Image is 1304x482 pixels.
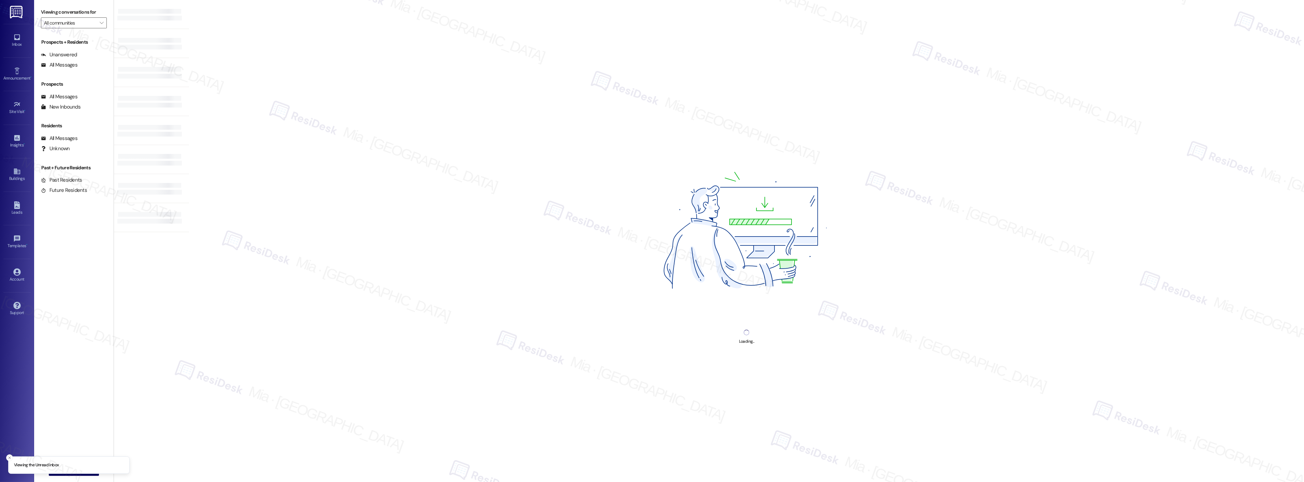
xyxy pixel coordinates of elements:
input: All communities [44,17,96,28]
a: Insights • [3,132,31,151]
a: Buildings [3,166,31,184]
div: New Inbounds [41,103,81,111]
a: Templates • [3,233,31,251]
div: Unanswered [41,51,77,58]
a: Leads [3,199,31,218]
div: Unknown [41,145,70,152]
span: • [25,108,26,113]
div: Future Residents [41,187,87,194]
a: Inbox [3,31,31,50]
span: • [24,142,25,146]
div: All Messages [41,93,77,100]
button: Close toast [6,454,13,461]
label: Viewing conversations for [41,7,107,17]
p: Viewing the Unread inbox [14,462,59,468]
span: • [30,75,31,80]
div: All Messages [41,135,77,142]
div: Residents [34,122,114,129]
div: Past + Future Residents [34,164,114,171]
div: Prospects + Residents [34,39,114,46]
a: Account [3,266,31,285]
a: Support [3,300,31,318]
span: • [26,242,27,247]
i:  [100,20,103,26]
div: Prospects [34,81,114,88]
div: All Messages [41,61,77,69]
a: Site Visit • [3,99,31,117]
div: Past Residents [41,176,82,184]
img: ResiDesk Logo [10,6,24,18]
div: Loading... [739,338,754,345]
